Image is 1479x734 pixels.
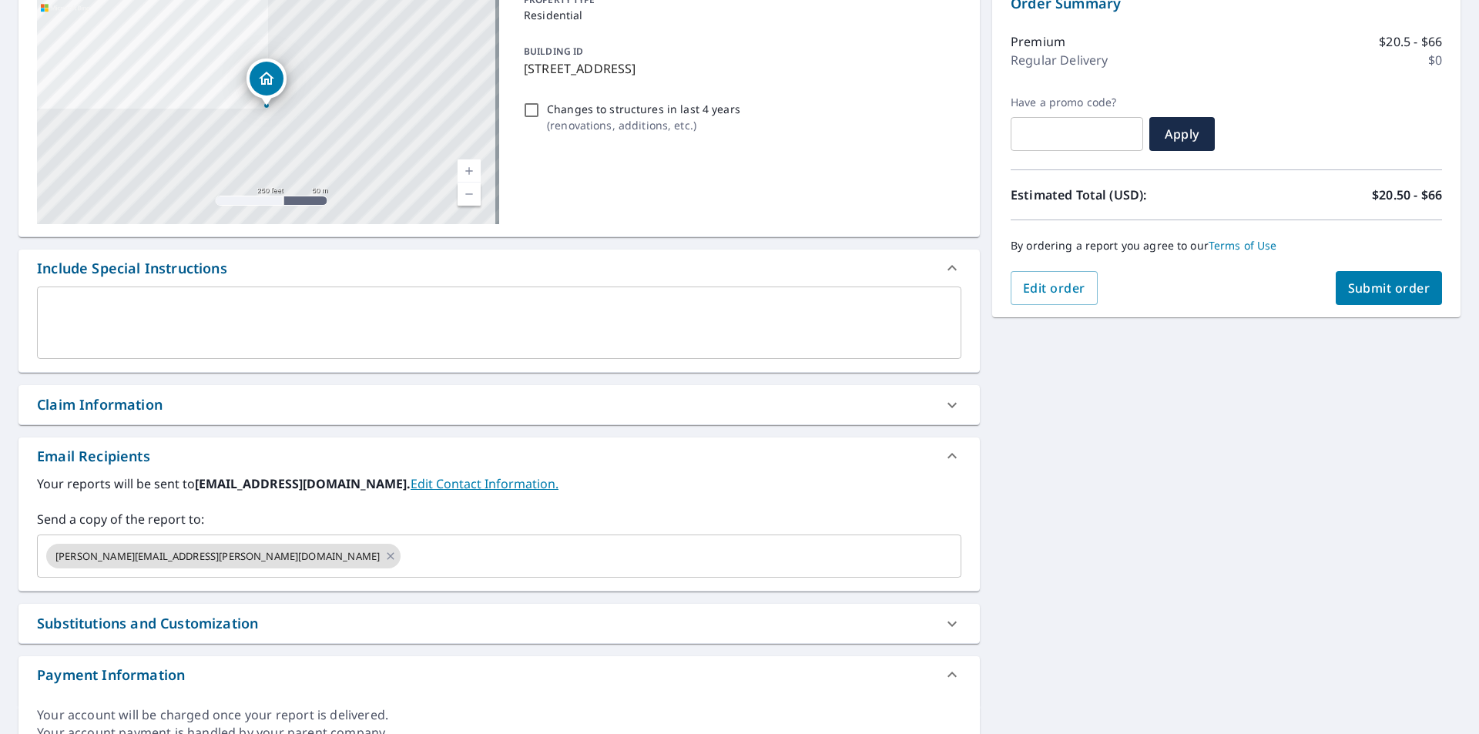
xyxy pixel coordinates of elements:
[1348,280,1430,297] span: Submit order
[524,45,583,58] p: BUILDING ID
[37,258,227,279] div: Include Special Instructions
[411,475,558,492] a: EditContactInfo
[1011,239,1442,253] p: By ordering a report you agree to our
[46,549,389,564] span: [PERSON_NAME][EMAIL_ADDRESS][PERSON_NAME][DOMAIN_NAME]
[18,250,980,287] div: Include Special Instructions
[37,446,150,467] div: Email Recipients
[1011,186,1226,204] p: Estimated Total (USD):
[1149,117,1215,151] button: Apply
[246,59,287,106] div: Dropped pin, building 1, Residential property, 9775 Cedar Island Rd White Lake, MI 48386
[1011,271,1098,305] button: Edit order
[524,7,955,23] p: Residential
[37,613,258,634] div: Substitutions and Customization
[18,437,980,474] div: Email Recipients
[37,706,961,724] div: Your account will be charged once your report is delivered.
[37,394,163,415] div: Claim Information
[1011,51,1108,69] p: Regular Delivery
[1011,96,1143,109] label: Have a promo code?
[524,59,955,78] p: [STREET_ADDRESS]
[458,159,481,183] a: Current Level 17, Zoom In
[547,117,740,133] p: ( renovations, additions, etc. )
[1336,271,1443,305] button: Submit order
[1379,32,1442,51] p: $20.5 - $66
[458,183,481,206] a: Current Level 17, Zoom Out
[1209,238,1277,253] a: Terms of Use
[1372,186,1442,204] p: $20.50 - $66
[1162,126,1202,142] span: Apply
[18,604,980,643] div: Substitutions and Customization
[1011,32,1065,51] p: Premium
[46,544,401,568] div: [PERSON_NAME][EMAIL_ADDRESS][PERSON_NAME][DOMAIN_NAME]
[195,475,411,492] b: [EMAIL_ADDRESS][DOMAIN_NAME].
[547,101,740,117] p: Changes to structures in last 4 years
[37,665,185,685] div: Payment Information
[1428,51,1442,69] p: $0
[18,656,980,693] div: Payment Information
[37,510,961,528] label: Send a copy of the report to:
[18,385,980,424] div: Claim Information
[37,474,961,493] label: Your reports will be sent to
[1023,280,1085,297] span: Edit order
